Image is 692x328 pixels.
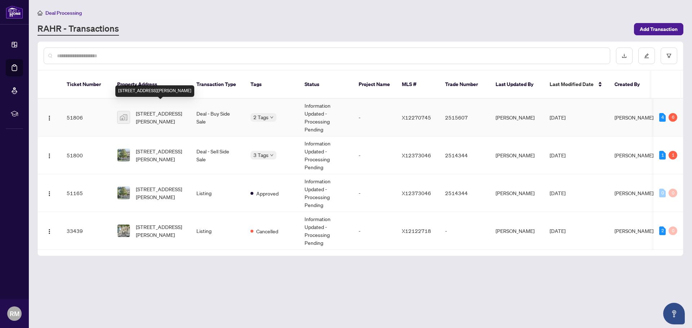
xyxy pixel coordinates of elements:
th: MLS # [396,71,439,99]
span: [DATE] [550,228,565,234]
td: Information Updated - Processing Pending [299,136,353,174]
th: Tags [245,71,299,99]
img: logo [6,5,23,19]
span: Add Transaction [640,23,678,35]
button: Logo [44,225,55,237]
span: filter [666,53,671,58]
span: [DATE] [550,114,565,121]
img: Logo [46,115,52,121]
td: [PERSON_NAME] [490,174,544,212]
button: download [616,48,633,64]
td: - [353,174,396,212]
td: 2514344 [439,136,490,174]
div: 6 [669,113,677,122]
span: [DATE] [550,190,565,196]
img: thumbnail-img [117,111,130,123]
span: [STREET_ADDRESS][PERSON_NAME] [136,185,185,201]
td: [PERSON_NAME] [490,99,544,136]
span: [PERSON_NAME] [615,228,653,234]
td: 51800 [61,136,111,174]
span: Last Modified Date [550,80,594,88]
td: Listing [191,212,245,250]
th: Status [299,71,353,99]
img: Logo [46,191,52,197]
span: X12270745 [402,114,431,121]
td: 51806 [61,99,111,136]
td: Deal - Buy Side Sale [191,99,245,136]
button: Logo [44,149,55,161]
th: Project Name [353,71,396,99]
button: Add Transaction [634,23,683,35]
td: [PERSON_NAME] [490,212,544,250]
td: 2515607 [439,99,490,136]
button: Open asap [663,303,685,324]
td: - [439,212,490,250]
span: down [270,153,274,157]
td: 2514344 [439,174,490,212]
span: X12122718 [402,228,431,234]
span: [PERSON_NAME] [615,190,653,196]
span: [PERSON_NAME] [615,152,653,158]
div: [STREET_ADDRESS][PERSON_NAME] [115,85,194,97]
span: down [270,116,274,119]
th: Property Address [111,71,191,99]
img: thumbnail-img [117,225,130,237]
th: Last Modified Date [544,71,609,99]
span: [STREET_ADDRESS][PERSON_NAME] [136,223,185,239]
div: 2 [659,226,666,235]
span: X12373046 [402,190,431,196]
td: Listing [191,174,245,212]
img: thumbnail-img [117,149,130,161]
button: edit [638,48,655,64]
span: [STREET_ADDRESS][PERSON_NAME] [136,109,185,125]
div: 4 [659,113,666,122]
div: 1 [659,151,666,159]
span: X12373046 [402,152,431,158]
td: - [353,212,396,250]
td: 33439 [61,212,111,250]
th: Transaction Type [191,71,245,99]
span: Approved [256,189,279,197]
th: Trade Number [439,71,490,99]
button: filter [661,48,677,64]
span: download [622,53,627,58]
span: 2 Tags [253,113,269,121]
td: - [353,99,396,136]
div: 0 [669,189,677,197]
div: 0 [659,189,666,197]
img: thumbnail-img [117,187,130,199]
span: edit [644,53,649,58]
span: Deal Processing [45,10,82,16]
th: Last Updated By [490,71,544,99]
span: Cancelled [256,227,278,235]
span: [DATE] [550,152,565,158]
th: Created By [609,71,652,99]
td: [PERSON_NAME] [490,136,544,174]
td: Information Updated - Processing Pending [299,174,353,212]
td: Information Updated - Processing Pending [299,99,353,136]
span: [PERSON_NAME] [615,114,653,121]
img: Logo [46,153,52,159]
span: RM [10,309,19,319]
td: Information Updated - Processing Pending [299,212,353,250]
img: Logo [46,229,52,234]
button: Logo [44,187,55,199]
span: [STREET_ADDRESS][PERSON_NAME] [136,147,185,163]
a: RAHR - Transactions [37,23,119,36]
div: 1 [669,151,677,159]
td: 51165 [61,174,111,212]
span: home [37,10,43,15]
span: 3 Tags [253,151,269,159]
td: - [353,136,396,174]
td: Deal - Sell Side Sale [191,136,245,174]
button: Logo [44,112,55,123]
th: Ticket Number [61,71,111,99]
div: 0 [669,226,677,235]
